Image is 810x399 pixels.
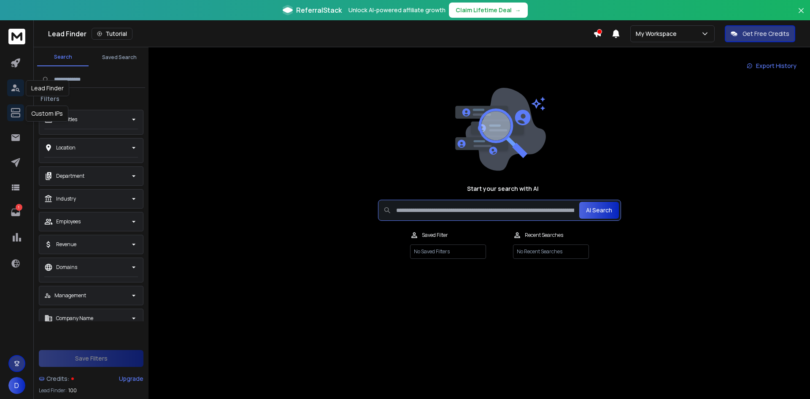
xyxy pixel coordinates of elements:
p: Location [56,144,76,151]
div: Lead Finder [26,80,69,96]
a: Credits:Upgrade [39,370,143,387]
button: Get Free Credits [725,25,795,42]
p: Lead Finder: [39,387,67,394]
div: Custom IPs [26,106,68,122]
button: Close banner [796,5,807,25]
p: Get Free Credits [742,30,789,38]
p: No Recent Searches [513,244,589,259]
a: Export History [740,57,803,74]
p: Revenue [56,241,76,248]
button: D [8,377,25,394]
span: Credits: [46,375,70,383]
button: Tutorial [92,28,132,40]
p: Department [56,173,84,179]
button: Claim Lifetime Deal→ [449,3,528,18]
button: Search [37,49,89,66]
h1: Start your search with AI [467,185,539,193]
p: Saved Filter [422,232,448,239]
span: 100 [68,387,77,394]
button: Saved Search [94,49,145,66]
p: My Workspace [636,30,680,38]
p: Company Name [56,315,93,322]
p: No Saved Filters [410,244,486,259]
p: Industry [56,195,76,202]
img: image [453,88,546,171]
p: 1 [16,204,22,211]
span: → [515,6,521,14]
p: Recent Searches [525,232,563,239]
div: Upgrade [119,375,143,383]
button: AI Search [579,202,619,219]
h3: Filters [37,95,63,103]
p: Domains [56,264,77,271]
p: Employees [56,218,81,225]
a: 1 [7,204,24,221]
p: Unlock AI-powered affiliate growth [348,6,445,14]
span: ReferralStack [296,5,342,15]
div: Lead Finder [48,28,593,40]
p: Management [54,292,86,299]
